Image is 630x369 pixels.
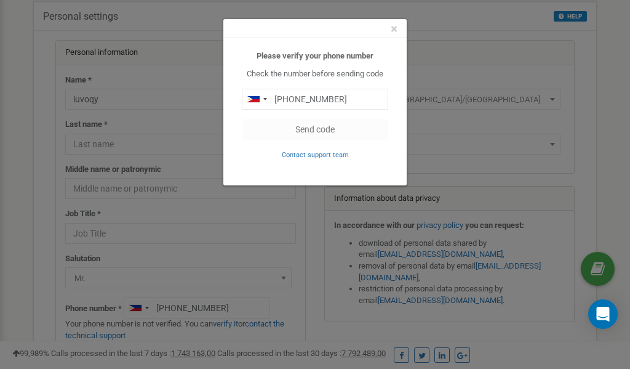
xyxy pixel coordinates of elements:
[242,89,271,109] div: Telephone country code
[242,89,388,110] input: 0905 123 4567
[391,22,397,36] span: ×
[242,68,388,80] p: Check the number before sending code
[257,51,373,60] b: Please verify your phone number
[588,299,618,329] div: Open Intercom Messenger
[282,150,349,159] a: Contact support team
[282,151,349,159] small: Contact support team
[242,119,388,140] button: Send code
[391,23,397,36] button: Close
